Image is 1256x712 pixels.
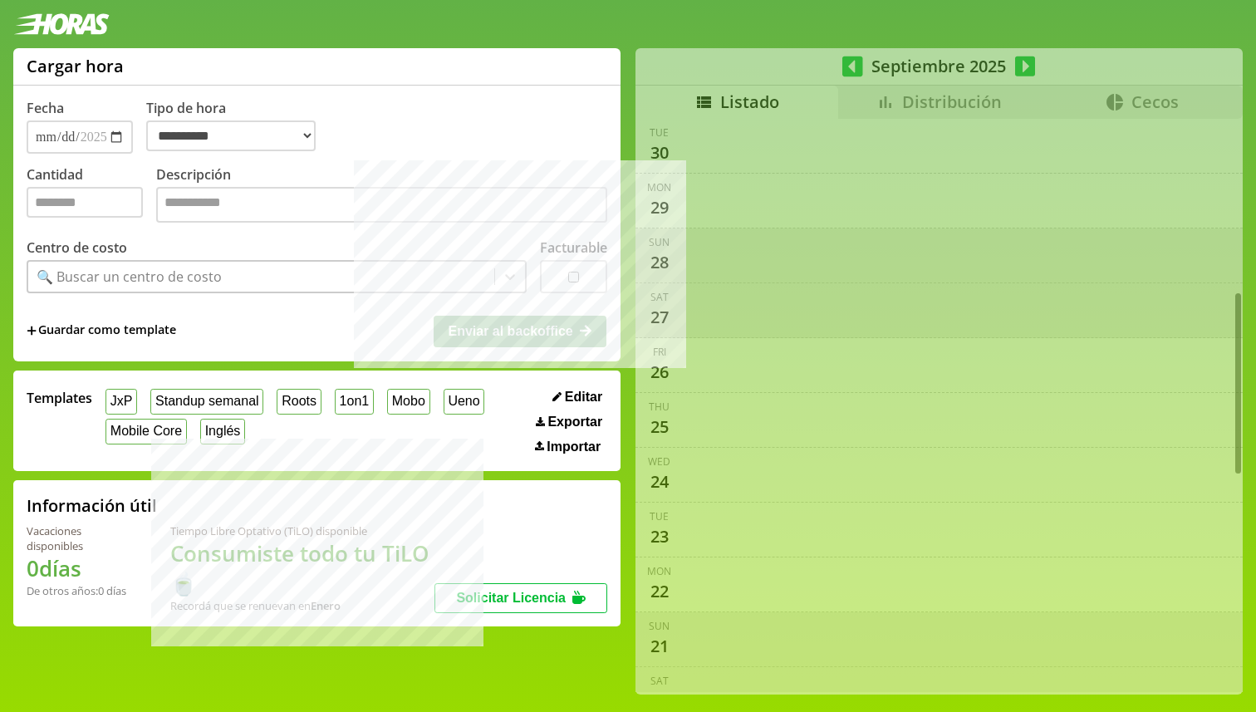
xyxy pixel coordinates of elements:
[27,165,156,227] label: Cantidad
[547,439,601,454] span: Importar
[531,414,607,430] button: Exportar
[27,553,130,583] h1: 0 días
[13,13,110,35] img: logotipo
[27,322,37,340] span: +
[547,415,602,430] span: Exportar
[27,523,130,553] div: Vacaciones disponibles
[456,591,566,605] span: Solicitar Licencia
[444,389,485,415] button: Ueno
[27,583,130,598] div: De otros años: 0 días
[27,99,64,117] label: Fecha
[540,238,607,257] label: Facturable
[277,389,321,415] button: Roots
[156,165,607,227] label: Descripción
[146,99,329,154] label: Tipo de hora
[105,419,187,444] button: Mobile Core
[27,238,127,257] label: Centro de costo
[547,389,607,405] button: Editar
[27,494,157,517] h2: Información útil
[37,268,222,286] div: 🔍 Buscar un centro de costo
[387,389,430,415] button: Mobo
[27,389,92,407] span: Templates
[27,55,124,77] h1: Cargar hora
[170,523,435,538] div: Tiempo Libre Optativo (TiLO) disponible
[150,389,263,415] button: Standup semanal
[27,322,176,340] span: +Guardar como template
[105,389,137,415] button: JxP
[565,390,602,405] span: Editar
[146,120,316,151] select: Tipo de hora
[311,598,341,613] b: Enero
[434,583,607,613] button: Solicitar Licencia
[156,187,607,223] textarea: Descripción
[170,538,435,598] h1: Consumiste todo tu TiLO 🍵
[170,598,435,613] div: Recordá que se renuevan en
[335,389,374,415] button: 1on1
[27,187,143,218] input: Cantidad
[200,419,245,444] button: Inglés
